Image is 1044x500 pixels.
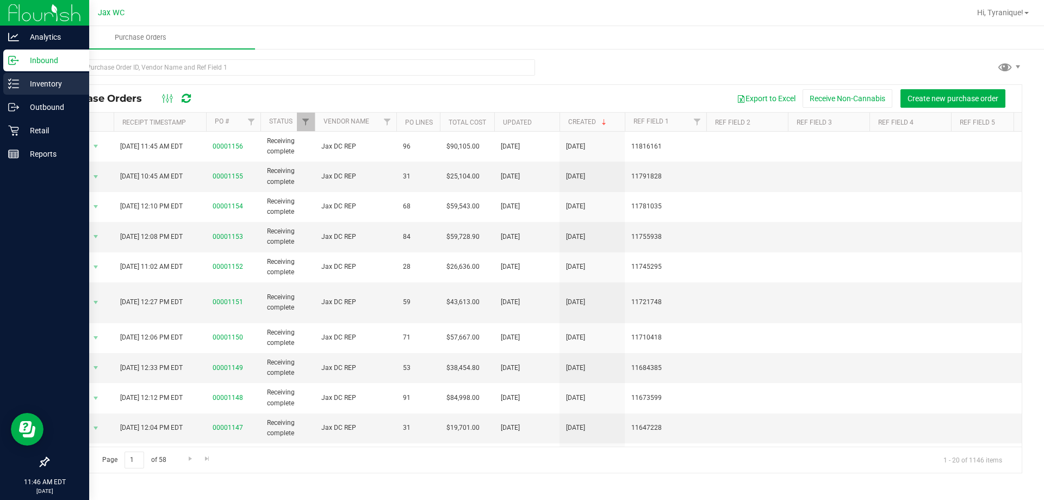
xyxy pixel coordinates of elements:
[403,423,433,433] span: 31
[182,452,198,466] a: Go to the next page
[321,141,390,152] span: Jax DC REP
[403,262,433,272] span: 28
[122,119,186,126] a: Receipt Timestamp
[125,452,144,468] input: 1
[89,330,103,345] span: select
[120,363,183,373] span: [DATE] 12:33 PM EDT
[213,298,243,306] a: 00001151
[321,363,390,373] span: Jax DC REP
[403,363,433,373] span: 53
[324,118,369,125] a: Vendor Name
[120,332,183,343] span: [DATE] 12:06 PM EDT
[267,196,308,217] span: Receiving complete
[378,113,396,131] a: Filter
[213,364,243,372] a: 00001149
[501,393,520,403] span: [DATE]
[213,424,243,431] a: 00001147
[215,118,229,125] a: PO #
[566,232,585,242] span: [DATE]
[321,297,390,307] span: Jax DC REP
[501,232,520,242] span: [DATE]
[566,393,585,403] span: [DATE]
[446,363,480,373] span: $38,454.80
[267,226,308,247] span: Receiving complete
[631,332,700,343] span: 11710418
[321,423,390,433] span: Jax DC REP
[631,297,700,307] span: 11721748
[501,423,520,433] span: [DATE]
[405,119,433,126] a: PO Lines
[267,387,308,408] span: Receiving complete
[267,328,308,348] span: Receiving complete
[566,201,585,212] span: [DATE]
[633,118,669,125] a: Ref Field 1
[566,171,585,182] span: [DATE]
[403,141,433,152] span: 96
[321,232,390,242] span: Jax DC REP
[5,477,84,487] p: 11:46 AM EDT
[8,78,19,89] inline-svg: Inventory
[566,423,585,433] span: [DATE]
[19,101,84,114] p: Outbound
[19,77,84,90] p: Inventory
[267,292,308,313] span: Receiving complete
[715,119,750,126] a: Ref Field 2
[8,125,19,136] inline-svg: Retail
[501,262,520,272] span: [DATE]
[631,141,700,152] span: 11816161
[19,124,84,137] p: Retail
[403,201,433,212] span: 68
[321,332,390,343] span: Jax DC REP
[688,113,706,131] a: Filter
[213,263,243,270] a: 00001152
[566,363,585,373] span: [DATE]
[120,171,183,182] span: [DATE] 10:45 AM EDT
[120,201,183,212] span: [DATE] 12:10 PM EDT
[19,54,84,67] p: Inbound
[631,423,700,433] span: 11647228
[93,452,175,468] span: Page of 58
[89,391,103,406] span: select
[120,232,183,242] span: [DATE] 12:08 PM EDT
[566,297,585,307] span: [DATE]
[403,171,433,182] span: 31
[501,201,520,212] span: [DATE]
[321,262,390,272] span: Jax DC REP
[631,393,700,403] span: 11673599
[446,297,480,307] span: $43,613.00
[19,147,84,161] p: Reports
[501,332,520,343] span: [DATE]
[48,59,535,76] input: Search Purchase Order ID, Vendor Name and Ref Field 1
[213,233,243,240] a: 00001153
[321,171,390,182] span: Jax DC REP
[89,295,103,310] span: select
[26,26,255,49] a: Purchase Orders
[213,143,243,150] a: 00001156
[908,94,998,103] span: Create new purchase order
[566,141,585,152] span: [DATE]
[321,393,390,403] span: Jax DC REP
[120,297,183,307] span: [DATE] 12:27 PM EDT
[403,332,433,343] span: 71
[446,141,480,152] span: $90,105.00
[631,363,700,373] span: 11684385
[89,260,103,275] span: select
[89,421,103,436] span: select
[8,102,19,113] inline-svg: Outbound
[5,487,84,495] p: [DATE]
[631,262,700,272] span: 11745295
[19,30,84,44] p: Analytics
[267,257,308,277] span: Receiving complete
[269,118,293,125] a: Status
[100,33,181,42] span: Purchase Orders
[403,232,433,242] span: 84
[730,89,803,108] button: Export to Excel
[267,136,308,157] span: Receiving complete
[631,171,700,182] span: 11791828
[878,119,913,126] a: Ref Field 4
[568,118,608,126] a: Created
[120,141,183,152] span: [DATE] 11:45 AM EDT
[8,55,19,66] inline-svg: Inbound
[446,332,480,343] span: $57,667.00
[501,363,520,373] span: [DATE]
